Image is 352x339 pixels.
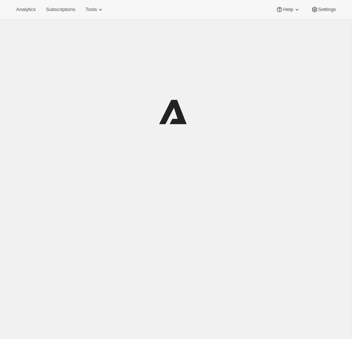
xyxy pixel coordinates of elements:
button: Tools [81,4,109,15]
span: Analytics [16,7,36,12]
button: Analytics [12,4,40,15]
span: Help [283,7,293,12]
span: Subscriptions [46,7,75,12]
button: Subscriptions [41,4,80,15]
button: Settings [307,4,340,15]
button: Help [271,4,305,15]
span: Tools [85,7,97,12]
span: Settings [318,7,336,12]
